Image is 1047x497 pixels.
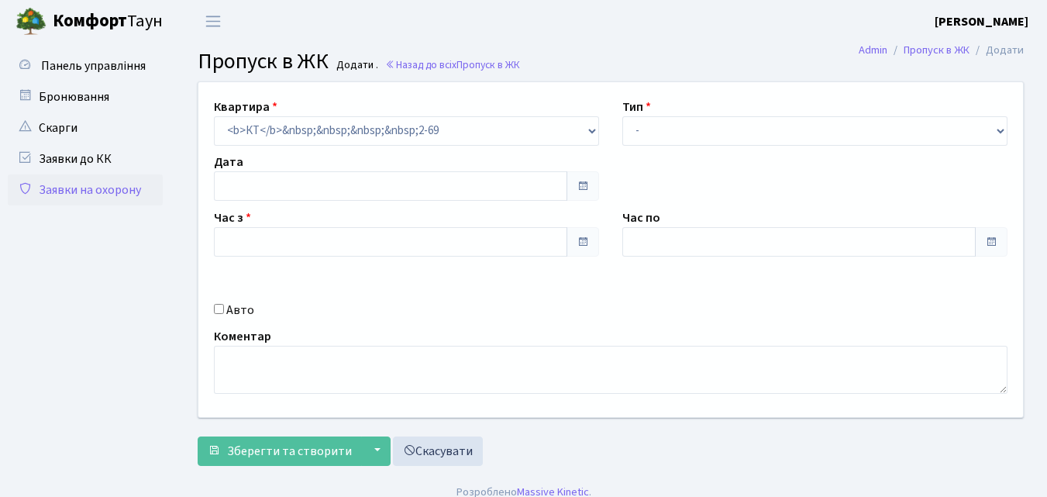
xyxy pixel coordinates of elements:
span: Панель управління [41,57,146,74]
label: Час з [214,209,251,227]
a: Заявки до КК [8,143,163,174]
button: Зберегти та створити [198,437,362,466]
span: Зберегти та створити [227,443,352,460]
a: Назад до всіхПропуск в ЖК [385,57,520,72]
small: Додати . [333,59,378,72]
label: Дата [214,153,243,171]
a: Скарги [8,112,163,143]
span: Пропуск в ЖК [198,46,329,77]
button: Переключити навігацію [194,9,232,34]
label: Коментар [214,327,271,346]
label: Тип [622,98,651,116]
label: Час по [622,209,660,227]
b: Комфорт [53,9,127,33]
a: Бронювання [8,81,163,112]
a: Заявки на охорону [8,174,163,205]
a: Пропуск в ЖК [904,42,970,58]
a: Скасувати [393,437,483,466]
span: Таун [53,9,163,35]
nav: breadcrumb [835,34,1047,67]
label: Авто [226,301,254,319]
a: [PERSON_NAME] [935,12,1028,31]
b: [PERSON_NAME] [935,13,1028,30]
li: Додати [970,42,1024,59]
a: Панель управління [8,50,163,81]
a: Admin [859,42,887,58]
span: Пропуск в ЖК [456,57,520,72]
label: Квартира [214,98,277,116]
img: logo.png [15,6,46,37]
